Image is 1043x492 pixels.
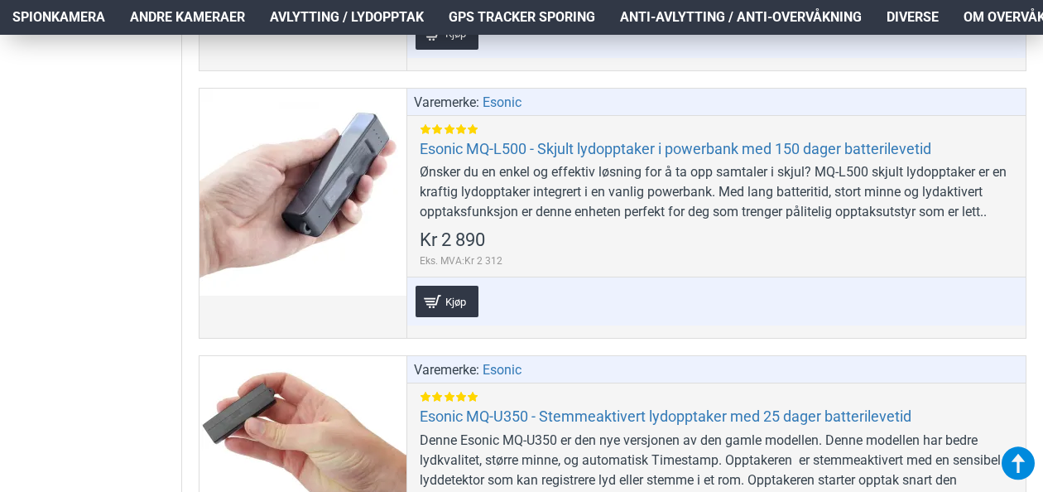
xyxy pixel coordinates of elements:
a: Esonic MQ-U350 - Stemmeaktivert lydopptaker med 25 dager batterilevetid [420,407,911,426]
span: Anti-avlytting / Anti-overvåkning [620,7,862,27]
div: Ønsker du en enkel og effektiv løsning for å ta opp samtaler i skjul? MQ-L500 skjult lydopptaker ... [420,162,1013,222]
span: Eks. MVA:Kr 2 312 [420,253,502,268]
a: Esonic [483,93,521,113]
a: Esonic MQ-L500 - Skjult lydopptaker i powerbank med 150 dager batterilevetid [420,139,931,158]
span: Andre kameraer [130,7,245,27]
span: GPS Tracker Sporing [449,7,595,27]
a: Esonic MQ-L500 - Skjult lydopptaker i powerbank med 150 dager batterilevetid Esonic MQ-L500 - Skj... [199,89,406,296]
span: Kr 2 890 [420,231,485,249]
span: Varemerke: [414,360,479,380]
span: Diverse [887,7,939,27]
span: Kjøp [441,28,470,39]
span: Varemerke: [414,93,479,113]
span: Kjøp [441,297,470,307]
span: Avlytting / Lydopptak [270,7,424,27]
a: Esonic [483,360,521,380]
span: Spionkamera [12,7,105,27]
